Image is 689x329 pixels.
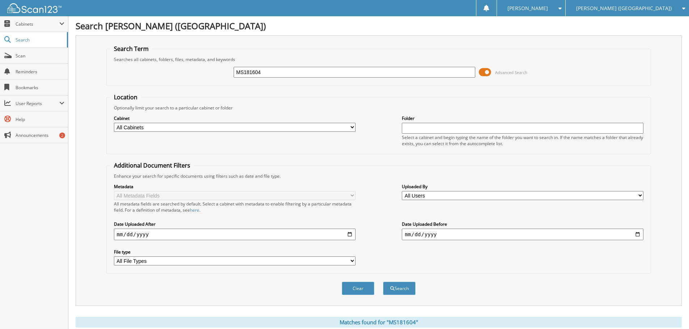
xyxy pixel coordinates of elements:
label: Date Uploaded Before [402,221,643,227]
span: Search [16,37,63,43]
div: Select a cabinet and begin typing the name of the folder you want to search in. If the name match... [402,134,643,147]
div: Optionally limit your search to a particular cabinet or folder [110,105,647,111]
span: Advanced Search [495,70,527,75]
span: Help [16,116,64,122]
span: Cabinets [16,21,59,27]
legend: Location [110,93,141,101]
legend: Search Term [110,45,152,53]
label: Cabinet [114,115,356,121]
div: Matches found for "MS181604" [76,317,682,328]
span: Announcements [16,132,64,138]
button: Clear [342,282,374,295]
div: 2 [59,133,65,138]
label: Folder [402,115,643,121]
span: [PERSON_NAME] [507,6,548,10]
h1: Search [PERSON_NAME] ([GEOGRAPHIC_DATA]) [76,20,682,32]
input: end [402,229,643,240]
span: [PERSON_NAME] ([GEOGRAPHIC_DATA]) [576,6,672,10]
div: Enhance your search for specific documents using filters such as date and file type. [110,173,647,179]
img: scan123-logo-white.svg [7,3,61,13]
label: File type [114,249,356,255]
div: Searches all cabinets, folders, files, metadata, and keywords [110,56,647,62]
input: start [114,229,356,240]
span: Scan [16,53,64,59]
a: here [190,207,199,213]
div: All metadata fields are searched by default. Select a cabinet with metadata to enable filtering b... [114,201,356,213]
button: Search [383,282,416,295]
span: Reminders [16,69,64,75]
label: Date Uploaded After [114,221,356,227]
legend: Additional Document Filters [110,161,194,169]
span: User Reports [16,100,59,107]
label: Uploaded By [402,183,643,190]
span: Bookmarks [16,85,64,91]
label: Metadata [114,183,356,190]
